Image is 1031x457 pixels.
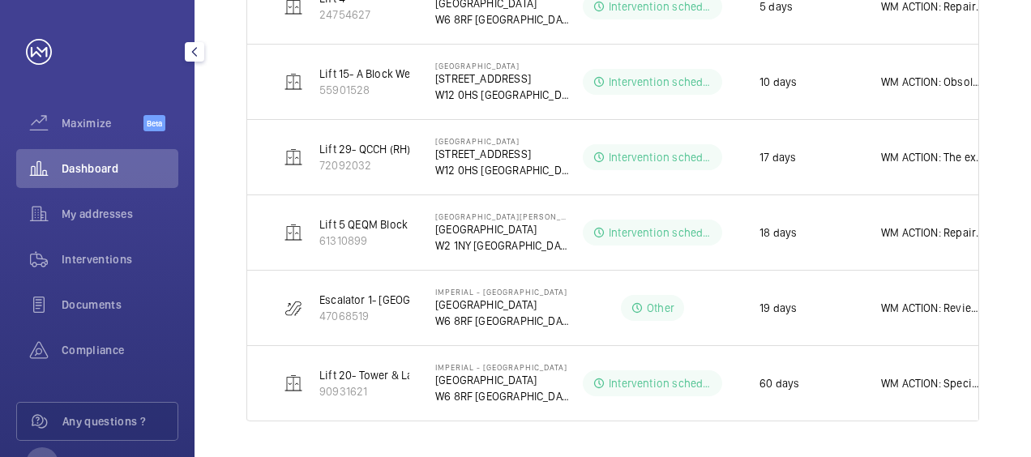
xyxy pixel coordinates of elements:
p: 47068519 [319,308,591,324]
span: Maximize [62,115,143,131]
p: [STREET_ADDRESS] [435,70,571,87]
p: Other [647,300,674,316]
img: elevator.svg [284,72,303,92]
p: W6 8RF [GEOGRAPHIC_DATA] [435,11,571,28]
p: W6 8RF [GEOGRAPHIC_DATA] [435,313,571,329]
p: WM ACTION: Obsolete ILE control Board to be repaired as replacement is no longer available. Engin... [881,74,985,90]
p: [GEOGRAPHIC_DATA][PERSON_NAME] [435,211,571,221]
p: Intervention scheduled [609,74,712,90]
p: [GEOGRAPHIC_DATA] [435,221,571,237]
p: 24754627 [319,6,370,23]
img: elevator.svg [284,147,303,167]
p: [GEOGRAPHIC_DATA] [435,372,571,388]
p: W12 0HS [GEOGRAPHIC_DATA] [435,87,571,103]
p: Intervention scheduled [609,375,712,391]
span: Documents [62,297,178,313]
p: 17 days [759,149,796,165]
p: Intervention scheduled [609,224,712,241]
p: WM ACTION: Reviewing quotation for handrail drive wheel on Escalator 2 based on Mottram comments.... [881,300,985,316]
p: 61310899 [319,233,408,249]
span: Dashboard [62,160,178,177]
p: WM ACTION: The existing Drive is faulty and requires a repair at a specialist facility. Our Engin... [881,149,985,165]
span: Beta [143,115,165,131]
img: escalator.svg [284,298,303,318]
p: Lift 29- QCCH (RH) Building 101] [319,141,477,157]
p: 72092032 [319,157,477,173]
span: Compliance [62,342,178,358]
p: Imperial - [GEOGRAPHIC_DATA] [435,362,571,372]
p: Intervention scheduled [609,149,712,165]
p: 19 days [759,300,797,316]
p: WM ACTION: Specialist re-attendance [DATE] to dismantle and repair the motor encoder/shaft. Confi... [881,375,985,391]
p: W6 8RF [GEOGRAPHIC_DATA] [435,388,571,404]
p: W12 0HS [GEOGRAPHIC_DATA] [435,162,571,178]
p: WM ACTION: Repair team to attend - [DATE] for removal of the counterweight sheave to our works to... [881,224,985,241]
span: Interventions [62,251,178,267]
span: Any questions ? [62,413,178,429]
p: [GEOGRAPHIC_DATA] [435,297,571,313]
p: [STREET_ADDRESS] [435,146,571,162]
p: 18 days [759,224,797,241]
p: 10 days [759,74,797,90]
p: 60 days [759,375,799,391]
p: 55901528 [319,82,508,98]
p: Lift 5 QEQM Block [319,216,408,233]
p: Lift 20- Tower & Laboratory Block (Passenger) [319,367,549,383]
p: W2 1NY [GEOGRAPHIC_DATA] [435,237,571,254]
img: elevator.svg [284,374,303,393]
p: 90931621 [319,383,549,399]
p: Lift 15- A Block West (RH) Building 201 [319,66,508,82]
p: Imperial - [GEOGRAPHIC_DATA] [435,287,571,297]
p: Escalator 1- [GEOGRAPHIC_DATA] ([GEOGRAPHIC_DATA]) [319,292,591,308]
p: [GEOGRAPHIC_DATA] [435,136,571,146]
img: elevator.svg [284,223,303,242]
p: [GEOGRAPHIC_DATA] [435,61,571,70]
span: My addresses [62,206,178,222]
